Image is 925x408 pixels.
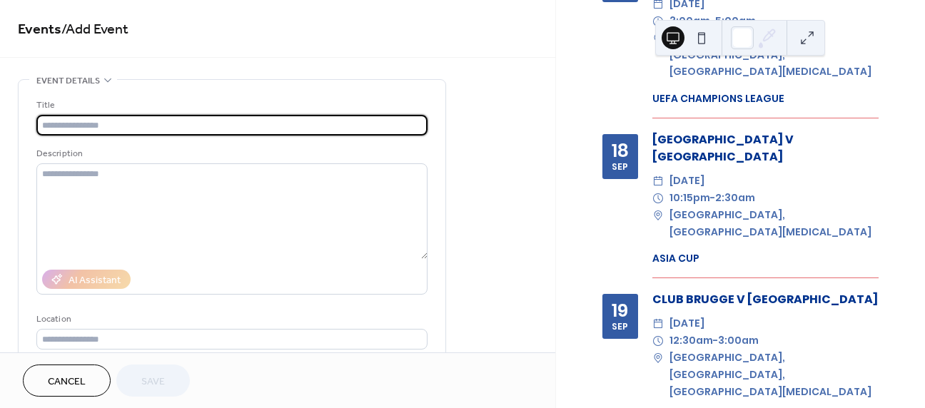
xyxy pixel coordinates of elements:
[612,322,628,332] div: Sep
[652,291,879,308] div: CLUB BRUGGE V [GEOGRAPHIC_DATA]
[652,190,664,207] div: ​
[669,13,710,30] span: 3:00am
[23,364,111,397] button: Cancel
[713,332,718,350] span: -
[669,190,710,207] span: 10:15pm
[669,315,704,332] span: [DATE]
[612,163,628,172] div: Sep
[36,146,425,161] div: Description
[652,173,664,190] div: ​
[652,207,664,224] div: ​
[710,13,715,30] span: -
[48,374,86,389] span: Cancel
[652,350,664,367] div: ​
[652,332,664,350] div: ​
[61,16,128,44] span: / Add Event
[612,142,629,160] div: 18
[652,315,664,332] div: ​
[669,207,879,241] span: [GEOGRAPHIC_DATA], [GEOGRAPHIC_DATA][MEDICAL_DATA]
[715,13,756,30] span: 5:00am
[652,91,879,106] div: UEFA CHAMPIONS LEAGUE
[718,332,759,350] span: 3:00am
[36,98,425,113] div: Title
[612,302,628,320] div: 19
[652,131,879,165] div: [GEOGRAPHIC_DATA] V [GEOGRAPHIC_DATA]
[36,312,425,327] div: Location
[669,173,704,190] span: [DATE]
[18,16,61,44] a: Events
[669,350,879,400] span: [GEOGRAPHIC_DATA], [GEOGRAPHIC_DATA], [GEOGRAPHIC_DATA][MEDICAL_DATA]
[652,13,664,30] div: ​
[652,251,879,266] div: ASIA CUP
[36,73,100,88] span: Event details
[715,190,755,207] span: 2:30am
[669,332,713,350] span: 12:30am
[710,190,715,207] span: -
[652,30,664,47] div: ​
